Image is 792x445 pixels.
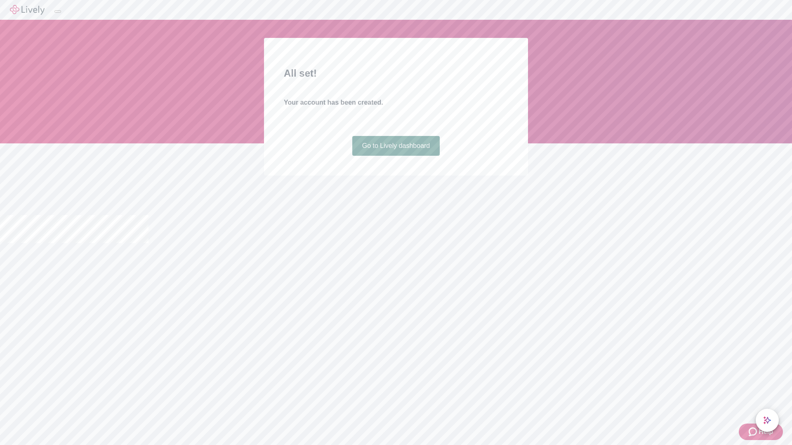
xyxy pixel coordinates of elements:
[739,424,783,440] button: Zendesk support iconHelp
[763,416,771,424] svg: Lively AI Assistant
[749,427,759,437] svg: Zendesk support icon
[284,98,508,108] h4: Your account has been created.
[10,5,45,15] img: Lively
[759,427,773,437] span: Help
[284,66,508,81] h2: All set!
[352,136,440,156] a: Go to Lively dashboard
[756,409,779,432] button: chat
[54,10,61,13] button: Log out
